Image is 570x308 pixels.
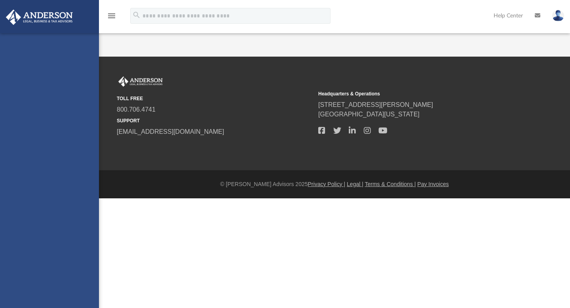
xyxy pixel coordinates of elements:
[552,10,564,21] img: User Pic
[417,181,448,187] a: Pay Invoices
[99,180,570,188] div: © [PERSON_NAME] Advisors 2025
[318,90,514,97] small: Headquarters & Operations
[318,111,420,118] a: [GEOGRAPHIC_DATA][US_STATE]
[132,11,141,19] i: search
[4,10,75,25] img: Anderson Advisors Platinum Portal
[308,181,346,187] a: Privacy Policy |
[117,95,313,102] small: TOLL FREE
[117,106,156,113] a: 800.706.4741
[365,181,416,187] a: Terms & Conditions |
[117,117,313,124] small: SUPPORT
[107,15,116,21] a: menu
[117,76,164,87] img: Anderson Advisors Platinum Portal
[117,128,224,135] a: [EMAIL_ADDRESS][DOMAIN_NAME]
[318,101,433,108] a: [STREET_ADDRESS][PERSON_NAME]
[107,11,116,21] i: menu
[347,181,363,187] a: Legal |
